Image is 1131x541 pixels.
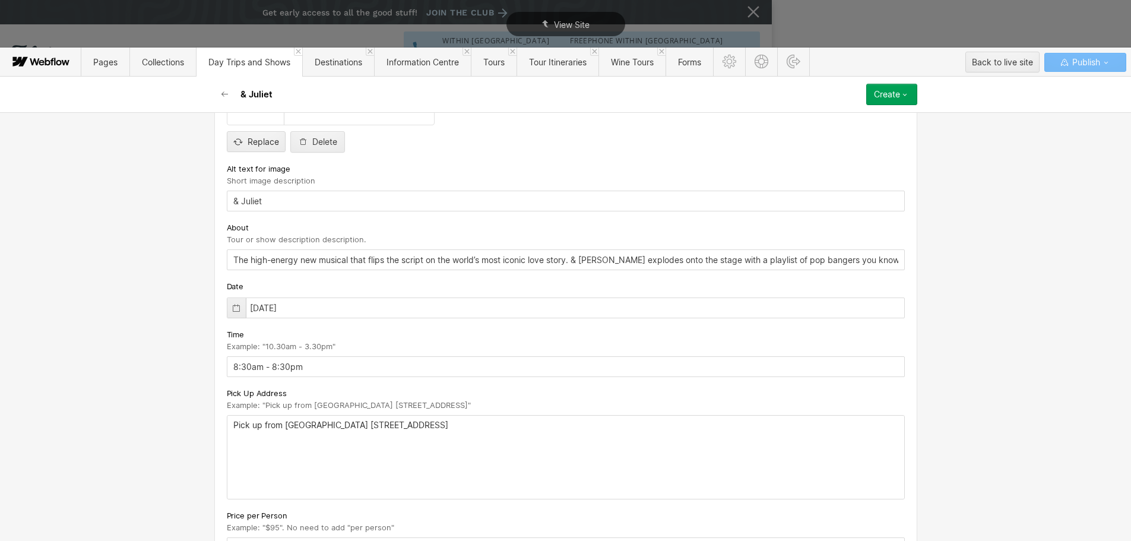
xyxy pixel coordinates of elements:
button: Delete [290,131,345,153]
span: Pick Up Address [227,388,287,398]
div: Back to live site [972,53,1033,71]
a: Close 'Wine Tours' tab [657,48,666,56]
button: Back to live site [965,52,1040,72]
span: Short image description [227,176,315,185]
input: MM/DD/YYYY [227,298,905,318]
span: Alt text for image [227,163,290,174]
a: Close 'Tours' tab [508,48,517,56]
span: Example: "$95". No need to add "per person" [227,523,394,532]
a: Close 'Tour Itineraries' tab [590,48,598,56]
span: Information Centre [386,57,459,67]
span: Publish [1070,53,1100,71]
span: Price per Person [227,510,287,521]
span: Date [227,281,244,292]
button: Publish [1044,53,1126,72]
span: Time [227,329,245,340]
a: Close 'Day Trips and Shows' tab [294,48,302,56]
div: Create [874,90,900,99]
span: Day Trips and Shows [208,57,290,67]
span: Tour or show description description. [227,235,366,244]
span: Tours [483,57,505,67]
span: Pages [93,57,118,67]
span: About [227,222,249,233]
span: Example: "Pick up from [GEOGRAPHIC_DATA] [STREET_ADDRESS]" [227,400,471,410]
p: Pick up from [GEOGRAPHIC_DATA] [STREET_ADDRESS] [233,420,898,430]
span: Destinations [315,57,362,67]
div: Delete [312,137,337,147]
a: Close 'Destinations' tab [366,48,374,56]
span: Example: "10.30am - 3.30pm" [227,341,335,351]
span: View Site [554,20,590,30]
span: Tour Itineraries [529,57,587,67]
a: Close 'Information Centre' tab [462,48,471,56]
span: Wine Tours [611,57,654,67]
span: Forms [678,57,701,67]
button: Create [866,84,917,105]
span: Collections [142,57,184,67]
h2: & Juliet [240,88,273,100]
